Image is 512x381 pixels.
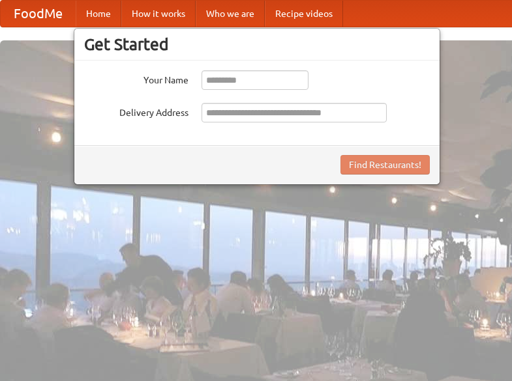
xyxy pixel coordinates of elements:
[121,1,196,27] a: How it works
[84,103,188,119] label: Delivery Address
[84,35,430,54] h3: Get Started
[76,1,121,27] a: Home
[196,1,265,27] a: Who we are
[340,155,430,175] button: Find Restaurants!
[84,70,188,87] label: Your Name
[1,1,76,27] a: FoodMe
[265,1,343,27] a: Recipe videos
